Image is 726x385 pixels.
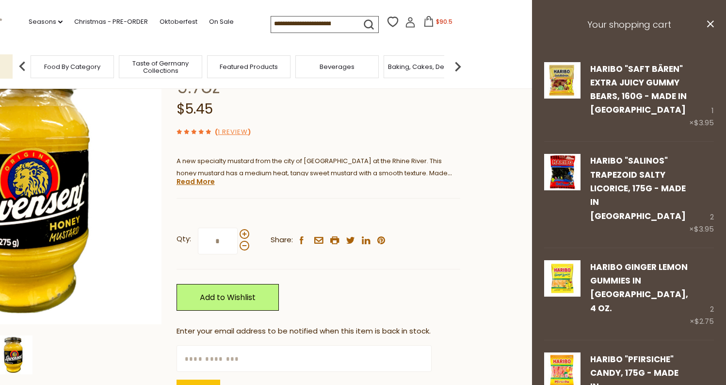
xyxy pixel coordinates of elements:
[320,63,355,70] a: Beverages
[29,17,63,27] a: Seasons
[177,177,215,186] a: Read More
[590,63,687,116] a: Haribo "Saft Bären" Extra Juicy Gummy Bears, 160g - Made in [GEOGRAPHIC_DATA]
[220,63,278,70] a: Featured Products
[544,154,581,235] a: Haribo "Salinos" Trapezoid Salty Licorice, 175g - made in Germany
[177,156,452,202] span: A new specialty mustard from the city of [GEOGRAPHIC_DATA] at the Rhine River. This honey mustard...
[544,62,581,99] img: Haribo Saft Baren Extra Juicy
[160,17,197,27] a: Oktoberfest
[694,117,714,128] span: $3.95
[590,261,688,314] a: Haribo Ginger Lemon Gummies in [GEOGRAPHIC_DATA], 4 oz.
[218,127,248,137] a: 1 Review
[177,325,460,337] div: Enter your email address to be notified when this item is back in stock.
[689,62,714,130] div: 1 ×
[13,57,32,76] img: previous arrow
[689,154,714,235] div: 2 ×
[418,16,459,31] button: $90.5
[694,224,714,234] span: $3.95
[122,60,199,74] a: Taste of Germany Collections
[690,260,714,328] div: 2 ×
[177,100,213,118] span: $5.45
[209,17,234,27] a: On Sale
[544,260,581,297] img: Haribo Ginger Lemon Gummies in Bag
[544,260,581,328] a: Haribo Ginger Lemon Gummies in Bag
[544,154,581,190] img: Haribo "Salinos" Trapezoid Salty Licorice, 175g - made in Germany
[177,233,191,245] strong: Qty:
[215,127,251,136] span: ( )
[448,57,468,76] img: next arrow
[44,63,100,70] a: Food By Category
[74,17,148,27] a: Christmas - PRE-ORDER
[694,316,714,326] span: $2.75
[590,155,686,221] a: Haribo "Salinos" Trapezoid Salty Licorice, 175g - made in [GEOGRAPHIC_DATA]
[177,284,279,311] a: Add to Wishlist
[388,63,463,70] a: Baking, Cakes, Desserts
[436,17,452,26] span: $90.5
[198,228,238,254] input: Qty:
[544,62,581,130] a: Haribo Saft Baren Extra Juicy
[271,234,293,246] span: Share:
